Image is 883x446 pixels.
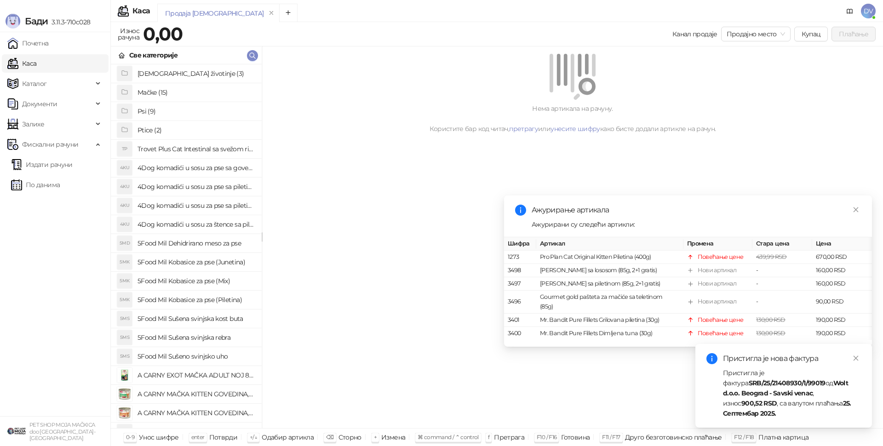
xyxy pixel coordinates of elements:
div: Повећање цене [698,329,744,338]
span: Бади [25,16,48,27]
td: 3497 [504,277,536,291]
td: 190,00 RSD [812,314,872,327]
a: Каса [7,54,36,73]
div: Измена [381,431,405,443]
div: Унос шифре [139,431,179,443]
span: ⌘ command / ⌃ control [418,434,479,440]
h4: A CARNY EXOT MAČKA ADULT NOJ 85g [138,368,254,383]
button: remove [265,9,277,17]
td: 3401 [504,314,536,327]
span: ⌫ [326,434,333,440]
div: Потврди [209,431,238,443]
strong: SRB/25/21408930/1/99019 [749,379,826,387]
div: Нема артикала на рачуну. Користите бар код читач, или како бисте додали артикле на рачун. [273,103,872,134]
td: 3496 [504,291,536,313]
div: Пристигла је нова фактура [723,353,861,364]
a: унесите шифру [550,125,600,133]
span: enter [191,434,205,440]
td: Gourmet gold pašteta za mačiće sa teletinom (85g) [536,291,683,313]
div: grid [111,64,262,428]
span: Залихе [22,115,44,133]
div: 5MS [117,349,132,364]
img: 64x64-companyLogo-9f44b8df-f022-41eb-b7d6-300ad218de09.png [7,422,26,440]
h4: Trovet Plus Cat Intestinal sa svežom ribom (85g) [138,142,254,156]
h4: Psi (9) [138,104,254,119]
h4: 4Dog komadići u sosu za pse sa piletinom i govedinom (4x100g) [138,198,254,213]
h4: [DEMOGRAPHIC_DATA] životinje (3) [138,66,254,81]
span: Каталог [22,74,47,93]
img: Slika [117,387,132,401]
div: 4KU [117,198,132,213]
div: 5MK [117,274,132,288]
td: Mr. Bandit Pure Fillets Dimljena tuna (30g) [536,327,683,340]
h4: 5Food Mil Kobasice za pse (Piletina) [138,292,254,307]
button: Купац [794,27,828,41]
th: Стара цена [752,237,812,251]
span: close [853,355,859,361]
span: close [853,206,859,213]
a: Документација [843,4,857,18]
a: Close [851,205,861,215]
h4: ADIVA Biotic Powder (1 kesica) [138,424,254,439]
div: Каса [132,7,150,15]
button: Плаћање [831,27,876,41]
h4: 5Food Mil Sušeno svinjsko uho [138,349,254,364]
th: Цена [812,237,872,251]
span: Фискални рачуни [22,135,78,154]
strong: 0,00 [143,23,183,45]
span: info-circle [515,205,526,216]
span: F11 / F17 [602,434,620,440]
small: PET SHOP MOJA MAČKICA doo [GEOGRAPHIC_DATA]-[GEOGRAPHIC_DATA] [29,422,95,441]
div: Канал продаје [672,29,717,39]
span: 0-9 [126,434,134,440]
div: Продаја [DEMOGRAPHIC_DATA] [165,8,264,18]
td: 90,00 RSD [812,291,872,313]
h4: 4Dog komadići u sosu za štence sa piletinom (100g) [138,217,254,232]
td: 3498 [504,264,536,277]
img: Slika [117,368,132,383]
h4: A CARNY MAČKA KITTEN GOVEDINA,TELETINA I PILETINA 200g [138,406,254,420]
h4: 5Food Mil Sušena svinjska rebra [138,330,254,345]
h4: 4Dog komadići u sosu za pse sa piletinom (100g) [138,179,254,194]
span: Продајно место [727,27,785,41]
span: ↑/↓ [250,434,257,440]
div: ABP [117,424,132,439]
a: По данима [11,176,60,194]
div: Нови артикал [698,266,736,275]
div: Повећање цене [698,315,744,325]
td: - [752,264,812,277]
h4: 5Food Mil Kobasice za pse (Mix) [138,274,254,288]
h4: 4Dog komadići u sosu za pse sa govedinom (100g) [138,160,254,175]
span: 130,00 RSD [756,330,786,337]
span: + [374,434,377,440]
div: Све категорије [129,50,178,60]
h4: 5Food Mil Sušena svinjska kost buta [138,311,254,326]
div: 4KU [117,160,132,175]
img: Logo [6,14,20,29]
td: [PERSON_NAME] sa lososom (85g, 2+1 gratis) [536,264,683,277]
button: Add tab [279,4,298,22]
td: - [752,277,812,291]
div: Нови артикал [698,279,736,288]
td: [PERSON_NAME] sa piletinom (85g, 2+1 gratis) [536,277,683,291]
div: Сторно [338,431,361,443]
a: претрагу [509,125,538,133]
span: 3.11.3-710c028 [48,18,90,26]
div: Ажурирани су следећи артикли: [532,219,861,229]
div: 4KU [117,179,132,194]
div: Повећање цене [698,252,744,262]
img: Slika [117,406,132,420]
div: 5MK [117,255,132,269]
td: 160,00 RSD [812,264,872,277]
th: Промена [683,237,752,251]
td: 3400 [504,327,536,340]
a: Close [851,353,861,363]
div: Друго безготовинско плаћање [625,431,722,443]
td: 1273 [504,251,536,264]
td: Pro Plan Cat Original Kitten Piletina (400g) [536,251,683,264]
td: - [752,291,812,313]
div: Ажурирање артикала [532,205,861,216]
div: Износ рачуна [116,25,141,43]
div: Платна картица [758,431,808,443]
td: Mr. Bandit Pure Fillets Grilovana piletina (30g) [536,314,683,327]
